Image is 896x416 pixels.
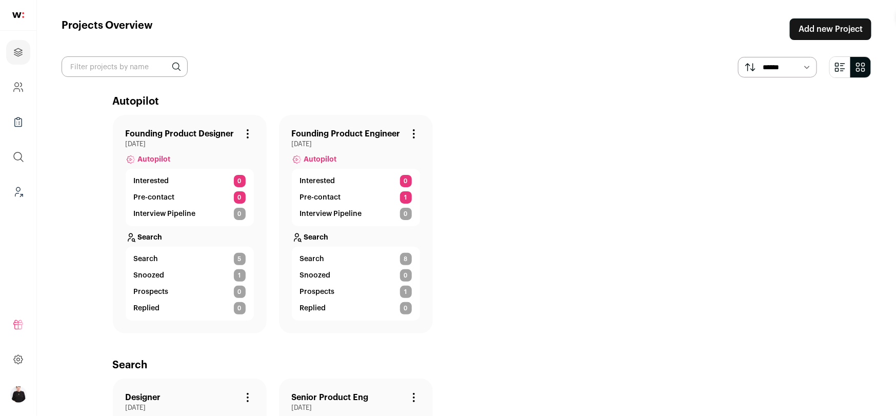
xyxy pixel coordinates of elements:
[234,286,246,298] span: 0
[134,192,175,203] p: Pre-contact
[292,226,420,247] a: Search
[6,180,30,204] a: Leads (Backoffice)
[126,148,254,169] a: Autopilot
[113,358,821,372] h2: Search
[126,404,254,412] span: [DATE]
[12,12,24,18] img: wellfound-shorthand-0d5821cbd27db2630d0214b213865d53afaa358527fdda9d0ea32b1df1b89c2c.svg
[134,270,165,281] p: Snoozed
[126,140,254,148] span: [DATE]
[134,254,158,264] span: Search
[292,148,420,169] a: Autopilot
[134,176,169,186] p: Interested
[234,253,246,265] span: 5
[400,302,412,314] span: 0
[292,391,369,404] a: Senior Product Eng
[408,391,420,404] button: Project Actions
[6,40,30,65] a: Projects
[300,287,335,297] p: Prospects
[234,208,246,220] span: 0
[126,391,161,404] a: Designer
[304,154,337,165] span: Autopilot
[134,208,246,220] a: Interview Pipeline 0
[134,287,169,297] p: Prospects
[400,269,412,282] span: 0
[10,386,27,403] img: 9240684-medium_jpg
[300,192,341,203] p: Pre-contact
[300,253,412,265] a: Search 8
[300,176,335,186] p: Interested
[234,269,246,282] span: 1
[134,269,246,282] a: Snoozed 1
[400,208,412,220] span: 0
[10,386,27,403] button: Open dropdown
[138,232,163,243] p: Search
[300,209,362,219] p: Interview Pipeline
[300,254,325,264] span: Search
[62,18,153,40] h1: Projects Overview
[242,128,254,140] button: Project Actions
[300,269,412,282] a: Snoozed 0
[400,191,412,204] span: 1
[292,140,420,148] span: [DATE]
[300,191,412,204] a: Pre-contact 1
[300,208,412,220] a: Interview Pipeline 0
[234,175,246,187] span: 0
[790,18,871,40] a: Add new Project
[300,303,326,313] p: Replied
[300,302,412,314] a: Replied 0
[6,110,30,134] a: Company Lists
[134,253,246,265] a: Search 5
[113,94,821,109] h2: Autopilot
[300,270,331,281] p: Snoozed
[300,286,412,298] a: Prospects 1
[134,302,246,314] a: Replied 0
[62,56,188,77] input: Filter projects by name
[126,128,234,140] a: Founding Product Designer
[304,232,329,243] p: Search
[242,391,254,404] button: Project Actions
[134,303,160,313] p: Replied
[292,128,401,140] a: Founding Product Engineer
[234,302,246,314] span: 0
[400,286,412,298] span: 1
[400,175,412,187] span: 0
[126,226,254,247] a: Search
[408,128,420,140] button: Project Actions
[292,404,420,412] span: [DATE]
[6,75,30,100] a: Company and ATS Settings
[134,209,196,219] p: Interview Pipeline
[300,175,412,187] a: Interested 0
[134,286,246,298] a: Prospects 0
[234,191,246,204] span: 0
[134,175,246,187] a: Interested 0
[138,154,171,165] span: Autopilot
[134,191,246,204] a: Pre-contact 0
[400,253,412,265] span: 8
